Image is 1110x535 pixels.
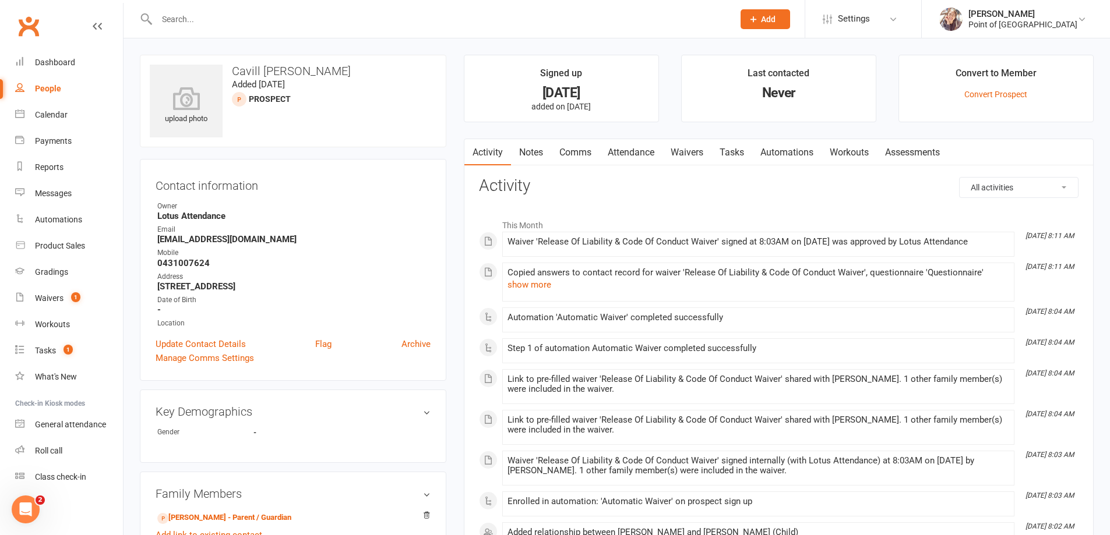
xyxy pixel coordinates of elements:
[157,234,431,245] strong: [EMAIL_ADDRESS][DOMAIN_NAME]
[232,79,285,90] time: Added [DATE]
[71,292,80,302] span: 1
[15,207,123,233] a: Automations
[157,271,431,282] div: Address
[511,139,551,166] a: Notes
[508,343,1009,353] div: Step 1 of automation Automatic Waiver completed successfully
[540,66,582,87] div: Signed up
[35,84,61,93] div: People
[822,139,877,166] a: Workouts
[508,237,1009,247] div: Waiver 'Release Of Liability & Code Of Conduct Waiver' signed at 8:03AM on [DATE] was approved by...
[253,428,320,437] strong: -
[15,364,123,390] a: What's New
[35,420,106,429] div: General attendance
[150,65,436,77] h3: Cavill [PERSON_NAME]
[401,337,431,351] a: Archive
[15,285,123,311] a: Waivers 1
[15,464,123,490] a: Class kiosk mode
[157,211,431,221] strong: Lotus Attendance
[157,318,431,329] div: Location
[15,259,123,285] a: Gradings
[1026,491,1074,499] i: [DATE] 8:03 AM
[12,495,40,523] iframe: Intercom live chat
[157,201,431,212] div: Owner
[752,139,822,166] a: Automations
[156,175,431,192] h3: Contact information
[156,405,431,418] h3: Key Demographics
[315,337,332,351] a: Flag
[1026,232,1074,240] i: [DATE] 8:11 AM
[877,139,948,166] a: Assessments
[939,8,963,31] img: thumb_image1684198901.png
[1026,410,1074,418] i: [DATE] 8:04 AM
[663,139,711,166] a: Waivers
[479,213,1079,232] li: This Month
[35,446,62,455] div: Roll call
[1026,263,1074,271] i: [DATE] 8:11 AM
[15,233,123,259] a: Product Sales
[15,311,123,338] a: Workouts
[35,189,72,198] div: Messages
[15,412,123,438] a: General attendance kiosk mode
[838,6,870,32] span: Settings
[741,9,790,29] button: Add
[15,438,123,464] a: Roll call
[249,94,291,104] snap: prospect
[15,180,123,207] a: Messages
[475,102,648,111] p: added on [DATE]
[35,320,70,329] div: Workouts
[35,293,64,303] div: Waivers
[35,372,77,381] div: What's New
[968,19,1077,30] div: Point of [GEOGRAPHIC_DATA]
[153,11,725,27] input: Search...
[1026,451,1074,459] i: [DATE] 8:03 AM
[157,247,431,258] div: Mobile
[1026,307,1074,316] i: [DATE] 8:04 AM
[1026,522,1074,530] i: [DATE] 8:02 AM
[600,139,663,166] a: Attendance
[748,66,809,87] div: Last contacted
[157,295,431,306] div: Date of Birth
[35,110,68,119] div: Calendar
[964,90,1027,99] a: Convert Prospect
[35,472,86,481] div: Class check-in
[1026,369,1074,377] i: [DATE] 8:04 AM
[956,66,1037,87] div: Convert to Member
[508,497,1009,506] div: Enrolled in automation: 'Automatic Waiver' on prospect sign up
[157,258,431,268] strong: 0431007624
[35,267,68,277] div: Gradings
[35,162,64,172] div: Reports
[479,177,1079,195] h3: Activity
[157,427,253,438] div: Gender
[64,345,73,355] span: 1
[692,87,865,99] div: Never
[156,351,254,365] a: Manage Comms Settings
[508,268,1009,278] div: Copied answers to contact record for waiver 'Release Of Liability & Code Of Conduct Waiver', ques...
[35,346,56,355] div: Tasks
[35,136,72,146] div: Payments
[508,415,1009,435] div: Link to pre-filled waiver 'Release Of Liability & Code Of Conduct Waiver' shared with [PERSON_NAM...
[150,87,223,125] div: upload photo
[508,456,1009,476] div: Waiver 'Release Of Liability & Code Of Conduct Waiver' signed internally (with Lotus Attendance) ...
[15,154,123,180] a: Reports
[157,512,291,524] a: [PERSON_NAME] - Parent / Guardian
[475,87,648,99] div: [DATE]
[15,76,123,102] a: People
[551,139,600,166] a: Comms
[508,313,1009,323] div: Automation 'Automatic Waiver' completed successfully
[464,139,511,166] a: Activity
[35,58,75,67] div: Dashboard
[157,224,431,235] div: Email
[711,139,752,166] a: Tasks
[35,241,85,250] div: Product Sales
[35,215,82,224] div: Automations
[508,374,1009,394] div: Link to pre-filled waiver 'Release Of Liability & Code Of Conduct Waiver' shared with [PERSON_NAM...
[14,12,43,41] a: Clubworx
[157,304,431,315] strong: -
[968,9,1077,19] div: [PERSON_NAME]
[15,128,123,154] a: Payments
[36,495,45,505] span: 2
[15,338,123,364] a: Tasks 1
[156,337,246,351] a: Update Contact Details
[15,49,123,76] a: Dashboard
[1026,338,1074,346] i: [DATE] 8:04 AM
